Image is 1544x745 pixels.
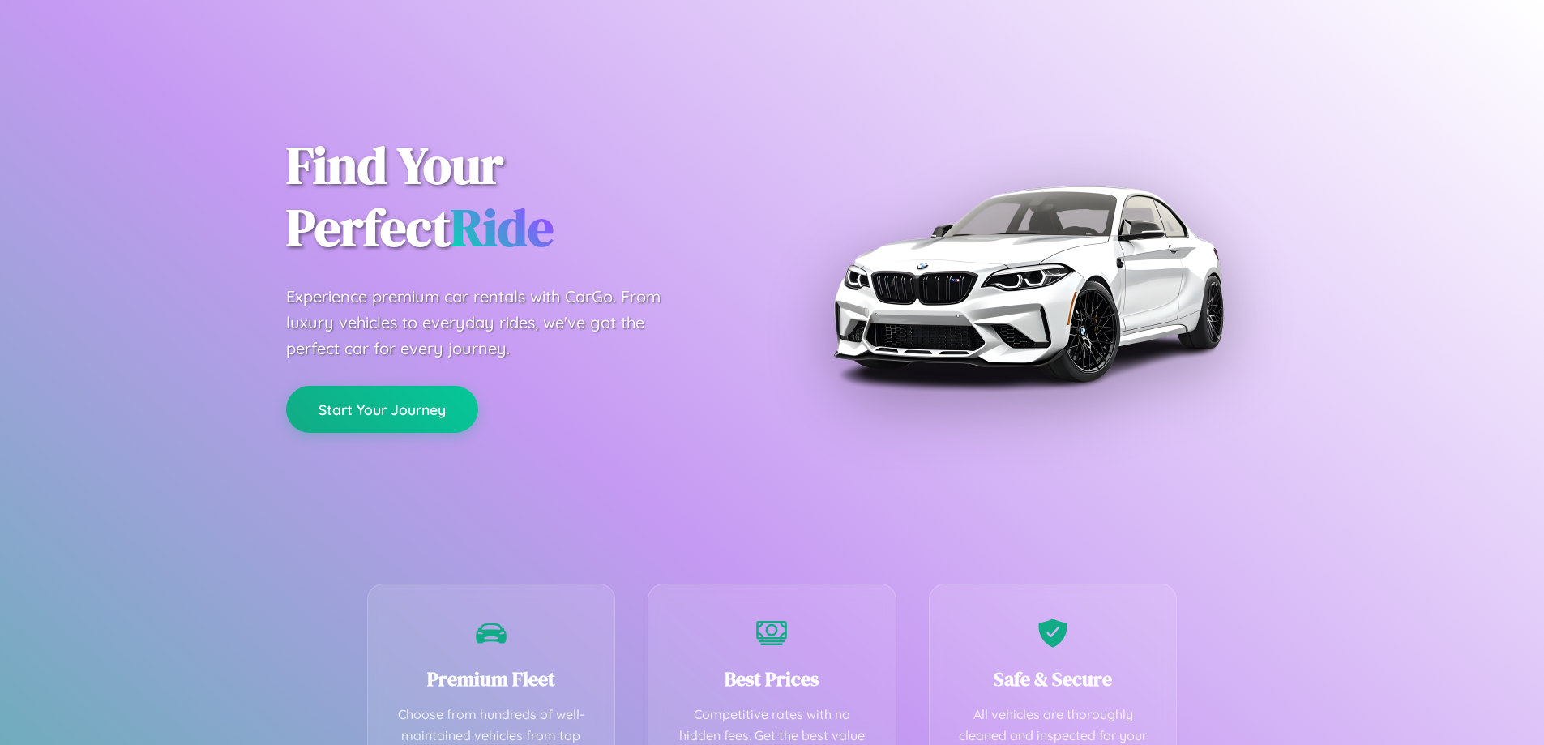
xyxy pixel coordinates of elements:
[954,666,1153,692] h3: Safe & Secure
[825,81,1230,486] img: Premium BMW car rental vehicle
[673,666,871,692] h3: Best Prices
[392,666,591,692] h3: Premium Fleet
[286,135,748,259] h1: Find Your Perfect
[286,386,478,433] button: Start Your Journey
[286,284,691,362] p: Experience premium car rentals with CarGo. From luxury vehicles to everyday rides, we've got the ...
[451,192,554,263] span: Ride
